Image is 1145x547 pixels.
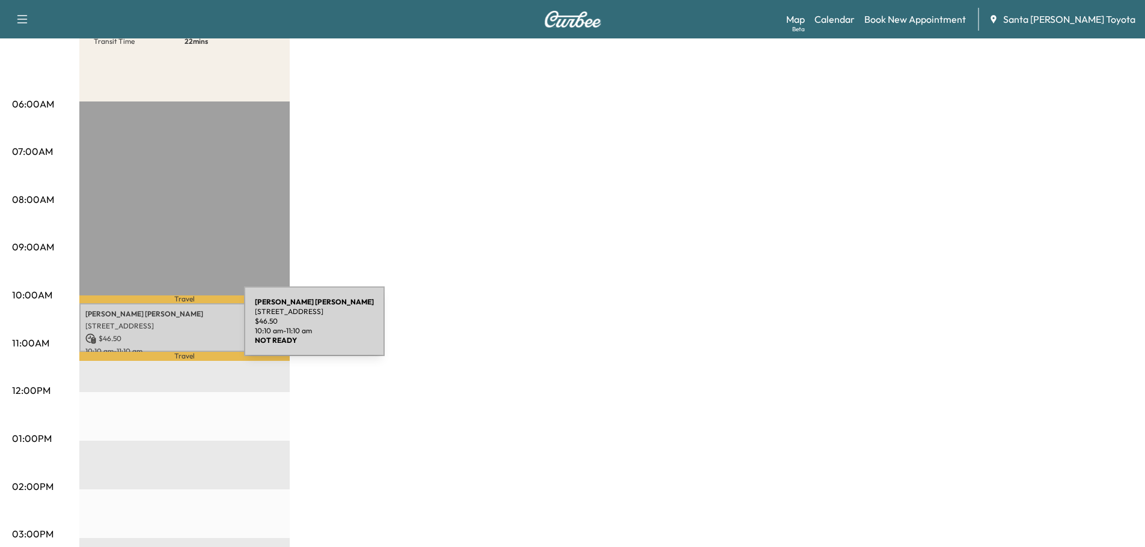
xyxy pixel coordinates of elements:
[12,240,54,254] p: 09:00AM
[786,12,805,26] a: MapBeta
[185,37,275,46] p: 22 mins
[12,192,54,207] p: 08:00AM
[12,431,52,446] p: 01:00PM
[814,12,855,26] a: Calendar
[79,295,290,303] p: Travel
[255,316,374,326] p: $ 46.50
[79,352,290,361] p: Travel
[85,309,284,319] p: [PERSON_NAME] [PERSON_NAME]
[544,11,602,28] img: Curbee Logo
[12,383,50,397] p: 12:00PM
[255,326,374,336] p: 10:10 am - 11:10 am
[12,336,49,350] p: 11:00AM
[85,321,284,331] p: [STREET_ADDRESS]
[12,288,52,302] p: 10:00AM
[255,336,297,345] b: NOT READY
[864,12,966,26] a: Book New Appointment
[792,25,805,34] div: Beta
[255,297,374,306] b: [PERSON_NAME] [PERSON_NAME]
[1003,12,1135,26] span: Santa [PERSON_NAME] Toyota
[94,37,185,46] p: Transit Time
[12,144,53,159] p: 07:00AM
[12,97,54,111] p: 06:00AM
[12,527,53,541] p: 03:00PM
[255,307,374,316] p: [STREET_ADDRESS]
[12,479,53,494] p: 02:00PM
[85,346,284,356] p: 10:10 am - 11:10 am
[85,333,284,344] p: $ 46.50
